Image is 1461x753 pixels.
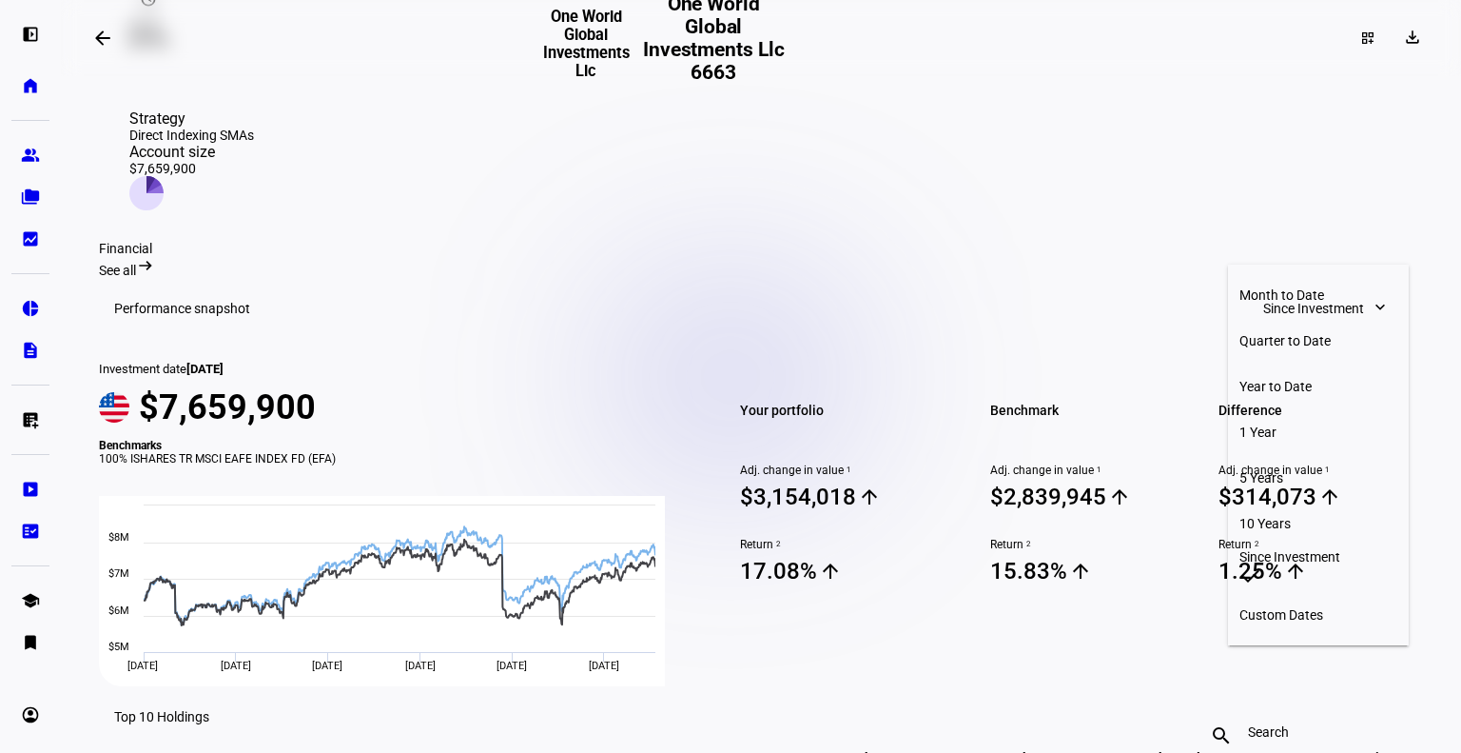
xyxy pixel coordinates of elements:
div: Custom Dates [1239,607,1397,623]
div: Year to Date [1239,379,1397,394]
mat-icon: check [1239,565,1262,587]
div: 10 Years [1239,516,1397,531]
div: 1 Year [1239,425,1397,440]
div: Month to Date [1239,287,1397,303]
div: 5 Years [1239,470,1397,485]
div: Since Investment [1239,549,1397,565]
div: Quarter to Date [1239,333,1397,348]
